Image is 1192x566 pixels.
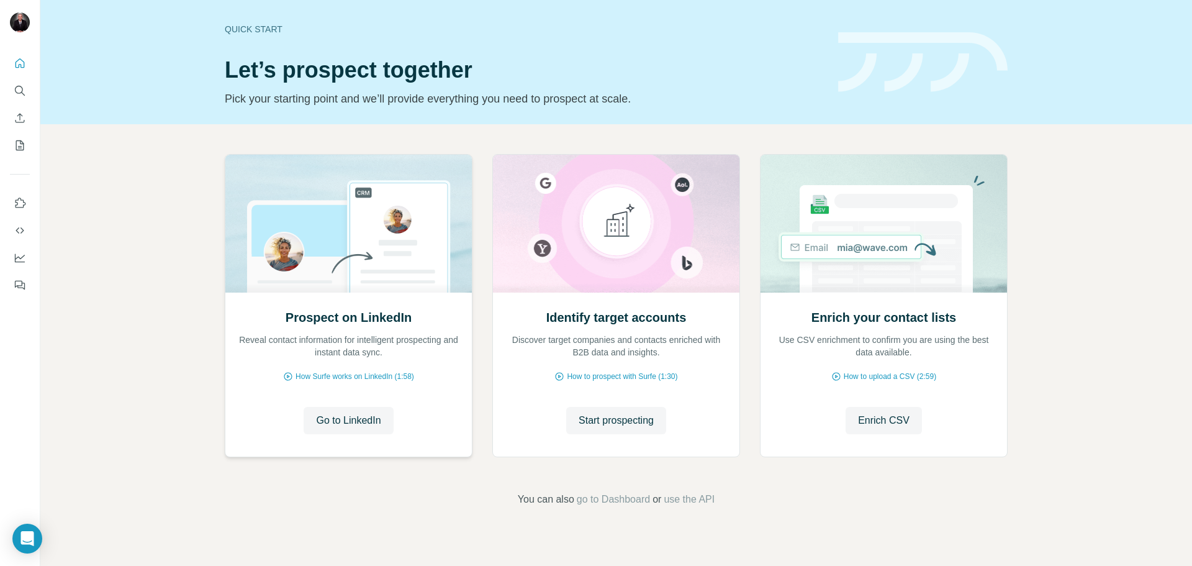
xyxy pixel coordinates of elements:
img: Avatar [10,12,30,32]
span: Enrich CSV [858,413,910,428]
span: Go to LinkedIn [316,413,381,428]
button: Use Surfe on LinkedIn [10,192,30,214]
span: How to prospect with Surfe (1:30) [567,371,677,382]
h2: Identify target accounts [546,309,687,326]
img: banner [838,32,1008,93]
div: Open Intercom Messenger [12,524,42,554]
button: Enrich CSV [846,407,922,434]
p: Discover target companies and contacts enriched with B2B data and insights. [505,334,727,358]
button: Feedback [10,274,30,296]
button: use the API [664,492,715,507]
h1: Let’s prospect together [225,58,823,83]
button: Enrich CSV [10,107,30,129]
span: You can also [518,492,574,507]
button: go to Dashboard [577,492,650,507]
button: Use Surfe API [10,219,30,242]
p: Reveal contact information for intelligent prospecting and instant data sync. [238,334,459,358]
span: How Surfe works on LinkedIn (1:58) [296,371,414,382]
p: Use CSV enrichment to confirm you are using the best data available. [773,334,995,358]
p: Pick your starting point and we’ll provide everything you need to prospect at scale. [225,90,823,107]
span: or [652,492,661,507]
span: How to upload a CSV (2:59) [844,371,936,382]
h2: Prospect on LinkedIn [286,309,412,326]
button: Start prospecting [566,407,666,434]
img: Enrich your contact lists [760,155,1008,293]
button: Go to LinkedIn [304,407,393,434]
button: Quick start [10,52,30,75]
h2: Enrich your contact lists [811,309,956,326]
span: Start prospecting [579,413,654,428]
button: Dashboard [10,247,30,269]
img: Identify target accounts [492,155,740,293]
img: Prospect on LinkedIn [225,155,472,293]
button: My lists [10,134,30,157]
div: Quick start [225,23,823,35]
button: Search [10,80,30,102]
